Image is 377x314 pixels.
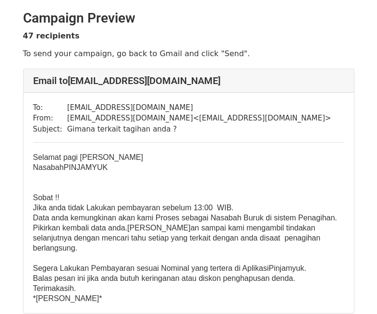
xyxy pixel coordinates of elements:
td: [EMAIL_ADDRESS][DOMAIN_NAME] < [EMAIL_ADDRESS][DOMAIN_NAME] > [67,113,331,124]
p: To send your campaign, go back to Gmail and click "Send". [23,48,354,59]
span: *[PERSON_NAME]* [33,294,102,302]
span: Terimakasih. [33,284,76,292]
span: Jika anda tidak Lakukan pembayaran sebelum 13:00 WIB. [33,204,234,212]
span: Sobat !! [33,193,60,202]
td: Subject: [33,124,67,135]
span: Data anda kemungkinan akan kami Proses sebagai Nasabah Buruk di sistem Penagihan. [33,214,337,222]
span: Balas pesan ini jika anda butuh keringanan atau diskon penghapusan denda. [33,274,295,282]
span: Selamat pagi [PERSON_NAME] [33,153,143,161]
td: From: [33,113,67,124]
span: Nasabah [33,163,108,171]
h4: Email to [EMAIL_ADDRESS][DOMAIN_NAME] [33,75,344,86]
span: Pikirkan kembali data anda.[PERSON_NAME]an sampai kami mengambil tindakan selanjutnya dengan menc... [33,224,321,252]
td: [EMAIL_ADDRESS][DOMAIN_NAME] [67,102,331,113]
td: To: [33,102,67,113]
span: Segera Lakukan Pembayaran sesuai Nominal yang tertera di Aplikasi . [33,264,306,272]
h2: Campaign Preview [23,10,354,26]
strong: 47 recipients [23,31,80,40]
span: Pinjamyuk [268,264,304,272]
td: Gimana terkait tagihan anda ? [67,124,331,135]
span: PINJAMYUK [64,163,108,171]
